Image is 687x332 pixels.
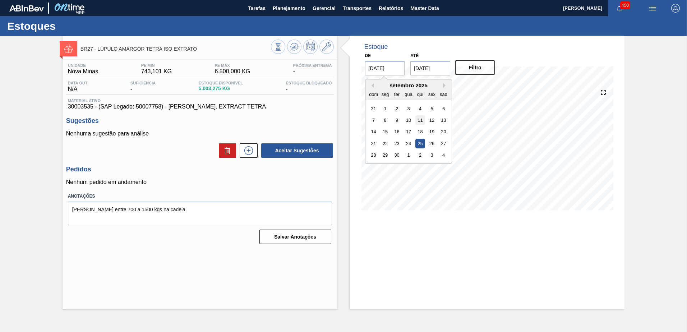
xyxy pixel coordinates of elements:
span: Suficiência [130,81,156,85]
div: Choose domingo, 7 de setembro de 2025 [369,115,378,125]
span: PE MAX [215,63,250,68]
button: Filtro [455,60,495,75]
div: Choose sábado, 4 de outubro de 2025 [438,150,448,160]
div: Choose quinta-feira, 11 de setembro de 2025 [415,115,425,125]
div: Choose sábado, 27 de setembro de 2025 [438,139,448,148]
div: Choose sábado, 20 de setembro de 2025 [438,127,448,137]
div: Choose terça-feira, 16 de setembro de 2025 [392,127,401,137]
div: Nova sugestão [236,143,258,158]
span: BR27 - LÚPULO AMARGOR TETRA ISO EXTRATO [80,46,271,52]
div: - [284,81,333,92]
div: Choose quinta-feira, 2 de outubro de 2025 [415,150,425,160]
button: Atualizar Gráfico [287,40,301,54]
div: Choose quarta-feira, 17 de setembro de 2025 [404,127,413,137]
button: Programar Estoque [303,40,318,54]
input: dd/mm/yyyy [410,61,450,75]
button: Visão Geral dos Estoques [271,40,285,54]
div: month 2025-09 [368,103,449,161]
div: Choose domingo, 28 de setembro de 2025 [369,150,378,160]
img: Ícone [64,44,73,53]
div: Choose domingo, 14 de setembro de 2025 [369,127,378,137]
div: Choose segunda-feira, 1 de setembro de 2025 [380,103,390,113]
h3: Pedidos [66,166,334,173]
button: Previous Month [369,83,374,88]
span: 450 [620,1,630,9]
span: Estoque Disponível [199,81,243,85]
label: De [365,53,371,58]
p: Nenhum pedido em andamento [66,179,334,185]
div: Choose quinta-feira, 4 de setembro de 2025 [415,103,425,113]
div: seg [380,89,390,99]
span: Planejamento [273,4,305,13]
div: Excluir Sugestões [215,143,236,158]
img: Logout [671,4,680,13]
div: Choose segunda-feira, 22 de setembro de 2025 [380,139,390,148]
div: N/A [66,81,89,92]
div: dom [369,89,378,99]
img: TNhmsLtSVTkK8tSr43FrP2fwEKptu5GPRR3wAAAABJRU5ErkJggg== [9,5,44,11]
span: Master Data [410,4,439,13]
div: - [291,63,334,75]
textarea: [PERSON_NAME] entre 700 a 1500 kgs na cadeia. [68,202,332,225]
span: Estoque Bloqueado [286,81,332,85]
h1: Estoques [7,22,135,30]
div: Choose sexta-feira, 3 de outubro de 2025 [427,150,437,160]
button: Aceitar Sugestões [261,143,333,158]
h3: Sugestões [66,117,334,125]
div: Choose segunda-feira, 8 de setembro de 2025 [380,115,390,125]
div: Choose sexta-feira, 19 de setembro de 2025 [427,127,437,137]
label: Anotações [68,191,332,202]
span: Nova Minas [68,68,98,75]
span: Tarefas [248,4,266,13]
div: ter [392,89,401,99]
div: - [129,81,157,92]
div: Choose terça-feira, 30 de setembro de 2025 [392,150,401,160]
span: 6.500,000 KG [215,68,250,75]
button: Notificações [608,3,631,13]
input: dd/mm/yyyy [365,61,405,75]
div: Choose quarta-feira, 3 de setembro de 2025 [404,103,413,113]
span: 30003535 - (SAP Legado: 50007758) - [PERSON_NAME]. EXTRACT TETRA [68,103,332,110]
div: Choose sexta-feira, 26 de setembro de 2025 [427,139,437,148]
div: Choose sexta-feira, 12 de setembro de 2025 [427,115,437,125]
span: 743,101 KG [141,68,172,75]
span: Data out [68,81,88,85]
div: Choose quinta-feira, 25 de setembro de 2025 [415,139,425,148]
div: qua [404,89,413,99]
span: Transportes [343,4,372,13]
div: Choose quarta-feira, 24 de setembro de 2025 [404,139,413,148]
div: sex [427,89,437,99]
div: Choose quarta-feira, 1 de outubro de 2025 [404,150,413,160]
button: Ir ao Master Data / Geral [319,40,334,54]
button: Salvar Anotações [259,230,331,244]
span: Gerencial [313,4,336,13]
button: Next Month [443,83,448,88]
div: Choose sexta-feira, 5 de setembro de 2025 [427,103,437,113]
div: sab [438,89,448,99]
span: Material ativo [68,98,332,103]
label: Até [410,53,419,58]
span: PE MIN [141,63,172,68]
div: Choose quarta-feira, 10 de setembro de 2025 [404,115,413,125]
div: Choose segunda-feira, 29 de setembro de 2025 [380,150,390,160]
img: userActions [648,4,657,13]
div: Choose quinta-feira, 18 de setembro de 2025 [415,127,425,137]
div: Choose sábado, 13 de setembro de 2025 [438,115,448,125]
div: Choose terça-feira, 9 de setembro de 2025 [392,115,401,125]
div: Choose terça-feira, 23 de setembro de 2025 [392,139,401,148]
p: Nenhuma sugestão para análise [66,130,334,137]
div: Choose terça-feira, 2 de setembro de 2025 [392,103,401,113]
span: Próxima Entrega [293,63,332,68]
div: Choose sábado, 6 de setembro de 2025 [438,103,448,113]
div: Choose domingo, 21 de setembro de 2025 [369,139,378,148]
div: setembro 2025 [365,82,452,88]
span: Unidade [68,63,98,68]
span: Relatórios [379,4,403,13]
div: Choose domingo, 31 de agosto de 2025 [369,103,378,113]
div: Estoque [364,43,388,51]
div: Aceitar Sugestões [258,143,334,158]
div: Choose segunda-feira, 15 de setembro de 2025 [380,127,390,137]
div: qui [415,89,425,99]
span: 5.003,275 KG [199,86,243,91]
